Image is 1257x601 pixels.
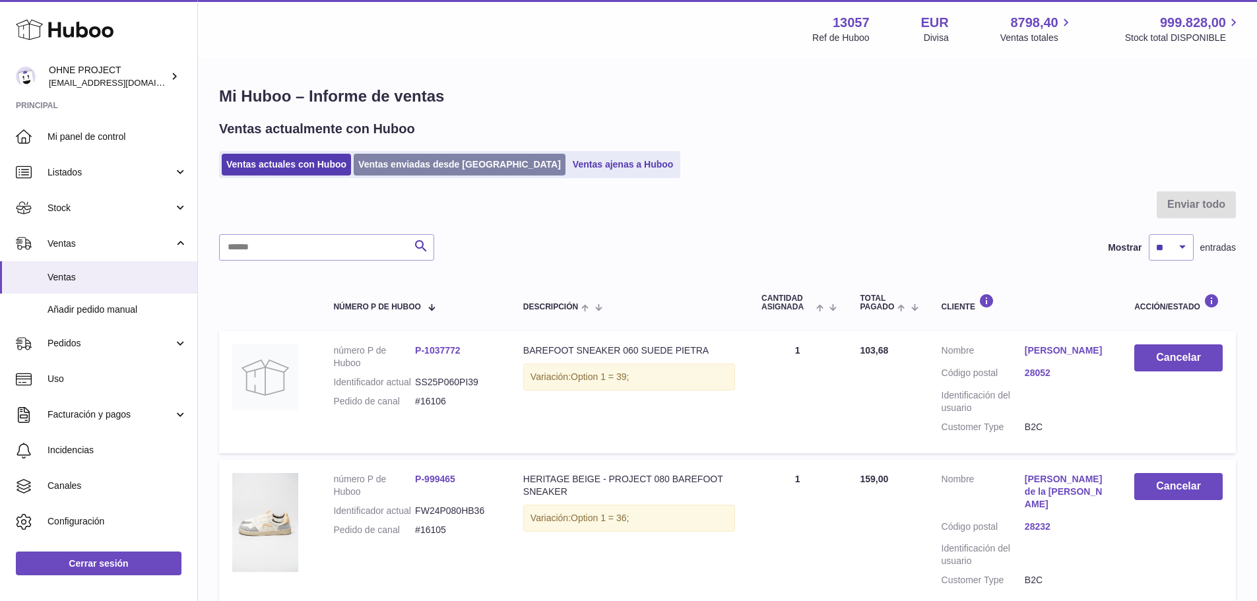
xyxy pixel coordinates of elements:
dd: #16105 [415,524,497,536]
a: [PERSON_NAME] [1025,344,1108,357]
span: Pedidos [48,337,174,350]
img: internalAdmin-13057@internal.huboo.com [16,67,36,86]
strong: 13057 [833,14,870,32]
div: Variación: [523,505,735,532]
span: Descripción [523,303,578,311]
span: Stock total DISPONIBLE [1125,32,1241,44]
span: 8798,40 [1010,14,1058,32]
a: 8798,40 Ventas totales [1000,14,1074,44]
dt: Código postal [942,367,1025,383]
span: Mi panel de control [48,131,187,143]
span: Total pagado [860,294,894,311]
div: BAREFOOT SNEAKER 060 SUEDE PIETRA [523,344,735,357]
a: P-1037772 [415,345,461,356]
h2: Ventas actualmente con Huboo [219,120,415,138]
dd: #16106 [415,395,497,408]
dt: Pedido de canal [333,524,415,536]
a: P-999465 [415,474,455,484]
span: número P de Huboo [333,303,420,311]
label: Mostrar [1108,241,1142,254]
button: Cancelar [1134,344,1223,371]
div: Variación: [523,364,735,391]
a: Ventas actuales con Huboo [222,154,351,175]
dt: Identificación del usuario [942,389,1025,414]
div: OHNE PROJECT [49,64,168,89]
dt: Customer Type [942,574,1025,586]
a: 28232 [1025,521,1108,533]
dd: B2C [1025,574,1108,586]
img: no-photo.jpg [232,344,298,410]
dt: Identificación del usuario [942,542,1025,567]
a: Cerrar sesión [16,552,181,575]
span: Option 1 = 39; [571,371,629,382]
img: CREAM.png [232,473,298,572]
span: Cantidad ASIGNADA [761,294,813,311]
dt: Identificador actual [333,505,415,517]
span: Facturación y pagos [48,408,174,421]
span: 159,00 [860,474,888,484]
dt: número P de Huboo [333,473,415,498]
span: Incidencias [48,444,187,457]
h1: Mi Huboo – Informe de ventas [219,86,1236,107]
dt: Customer Type [942,421,1025,433]
span: Ventas totales [1000,32,1074,44]
span: Listados [48,166,174,179]
dd: SS25P060PI39 [415,376,497,389]
span: Canales [48,480,187,492]
a: 28052 [1025,367,1108,379]
span: Ventas [48,271,187,284]
a: [PERSON_NAME] de la [PERSON_NAME] [1025,473,1108,511]
dt: Pedido de canal [333,395,415,408]
td: 1 [748,331,847,453]
dt: Identificador actual [333,376,415,389]
dt: número P de Huboo [333,344,415,369]
div: HERITAGE BEIGE - PROJECT 080 BAREFOOT SNEAKER [523,473,735,498]
div: Cliente [942,294,1109,311]
dd: FW24P080HB36 [415,505,497,517]
button: Cancelar [1134,473,1223,500]
div: Divisa [924,32,949,44]
span: Ventas [48,237,174,250]
a: Ventas ajenas a Huboo [568,154,678,175]
span: Uso [48,373,187,385]
span: 103,68 [860,345,888,356]
div: Ref de Huboo [812,32,869,44]
a: 999.828,00 Stock total DISPONIBLE [1125,14,1241,44]
strong: EUR [921,14,949,32]
span: entradas [1200,241,1236,254]
span: 999.828,00 [1160,14,1226,32]
dd: B2C [1025,421,1108,433]
div: Acción/Estado [1134,294,1223,311]
dt: Nombre [942,344,1025,360]
span: Stock [48,202,174,214]
dt: Nombre [942,473,1025,514]
dt: Código postal [942,521,1025,536]
span: [EMAIL_ADDRESS][DOMAIN_NAME] [49,77,194,88]
span: Option 1 = 36; [571,513,629,523]
span: Añadir pedido manual [48,303,187,316]
span: Configuración [48,515,187,528]
a: Ventas enviadas desde [GEOGRAPHIC_DATA] [354,154,565,175]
